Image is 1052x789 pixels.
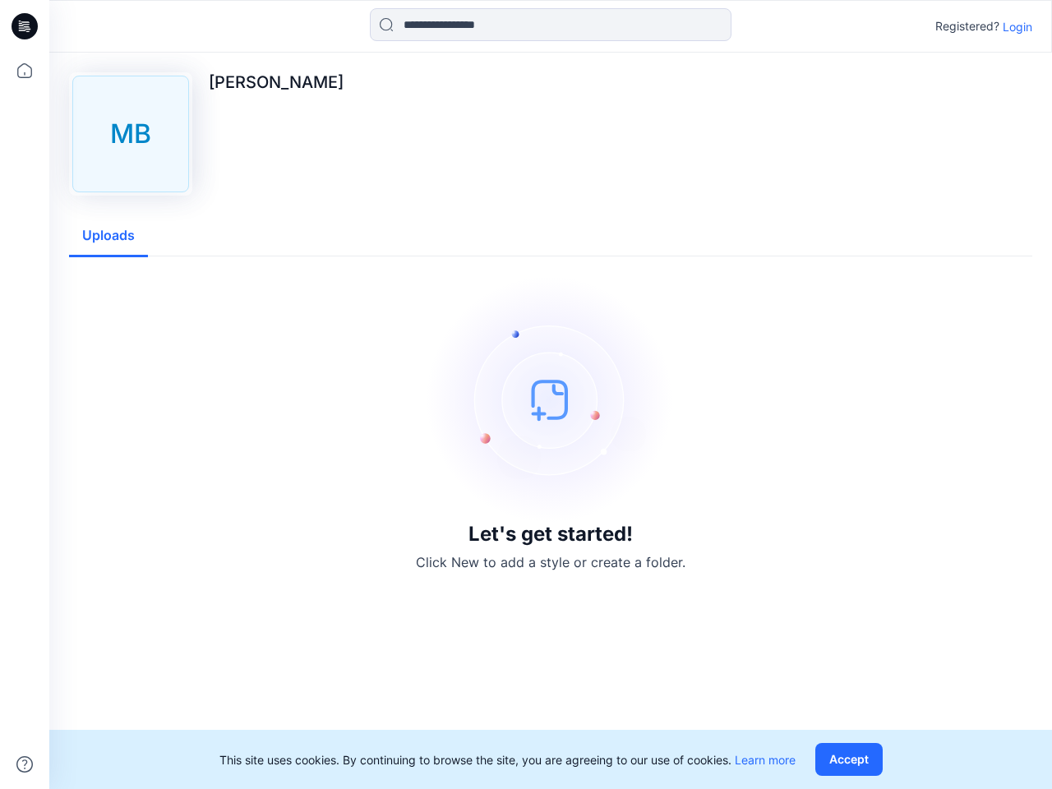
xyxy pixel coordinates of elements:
[468,523,633,546] h3: Let's get started!
[1003,18,1032,35] p: Login
[219,751,796,768] p: This site uses cookies. By continuing to browse the site, you are agreeing to our use of cookies.
[427,276,674,523] img: empty-state-image.svg
[735,753,796,767] a: Learn more
[69,215,148,257] button: Uploads
[209,72,344,92] p: [PERSON_NAME]
[416,552,685,572] p: Click New to add a style or create a folder.
[72,76,189,192] div: MB
[815,743,883,776] button: Accept
[935,16,999,36] p: Registered?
